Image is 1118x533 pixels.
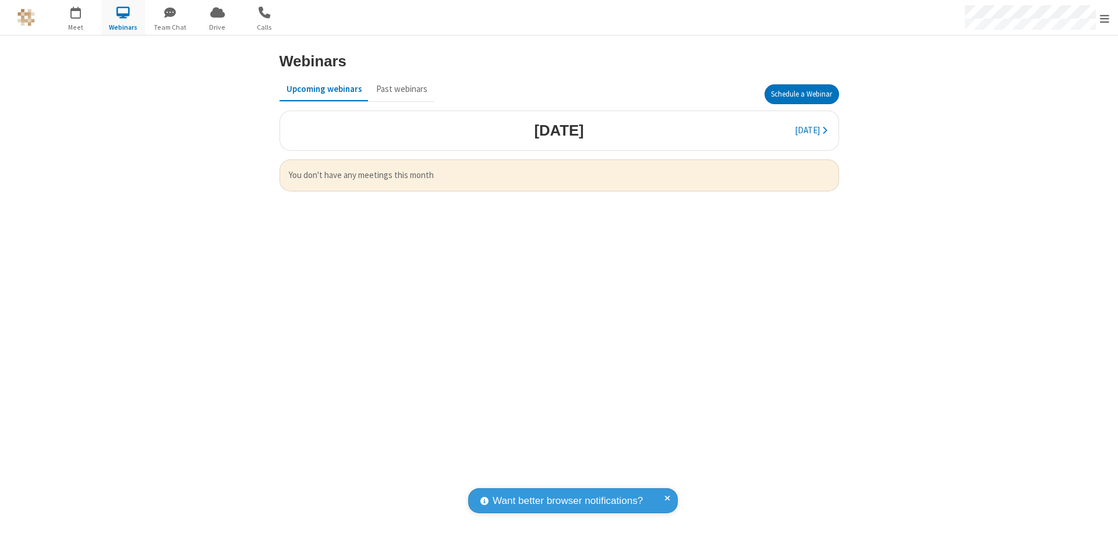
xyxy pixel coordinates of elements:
span: Drive [196,22,239,33]
img: QA Selenium DO NOT DELETE OR CHANGE [17,9,35,26]
button: Upcoming webinars [279,78,369,100]
span: Want better browser notifications? [493,493,643,509]
button: Past webinars [369,78,434,100]
button: [DATE] [788,120,834,142]
span: Calls [243,22,286,33]
span: [DATE] [795,125,820,136]
h3: [DATE] [534,122,583,138]
span: Team Chat [148,22,192,33]
span: You don't have any meetings this month [289,169,830,182]
button: Schedule a Webinar [765,84,839,104]
span: Webinars [101,22,145,33]
span: Meet [54,22,98,33]
h3: Webinars [279,53,346,69]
